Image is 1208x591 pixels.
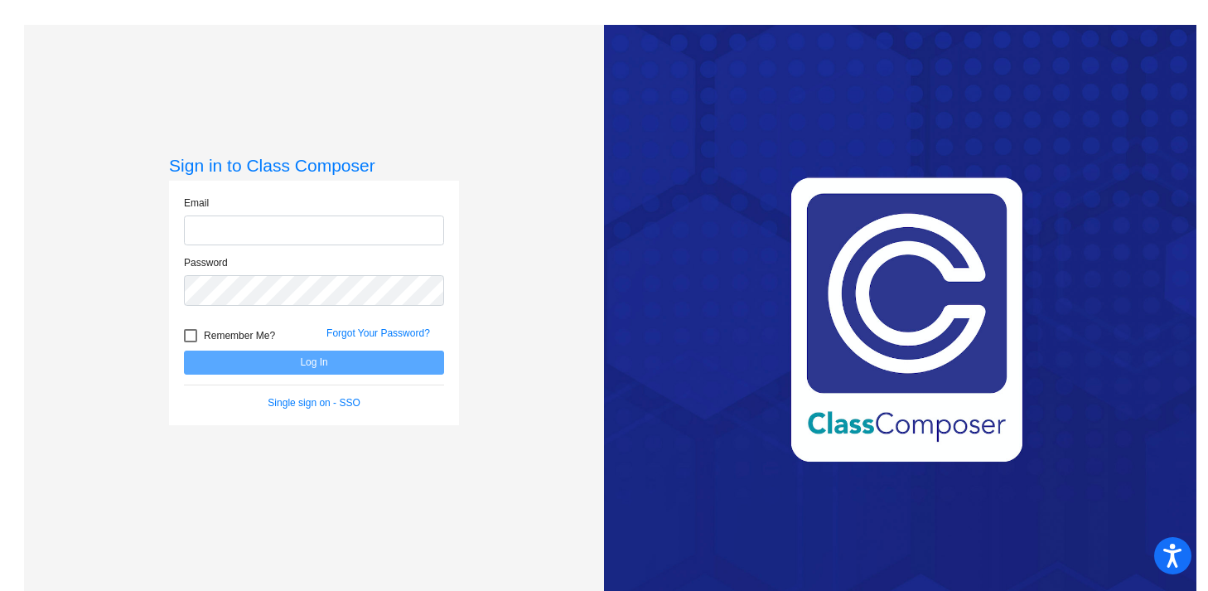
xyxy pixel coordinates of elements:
[184,255,228,270] label: Password
[268,397,360,409] a: Single sign on - SSO
[184,351,444,375] button: Log In
[184,196,209,211] label: Email
[169,155,459,176] h3: Sign in to Class Composer
[204,326,275,346] span: Remember Me?
[326,327,430,339] a: Forgot Your Password?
